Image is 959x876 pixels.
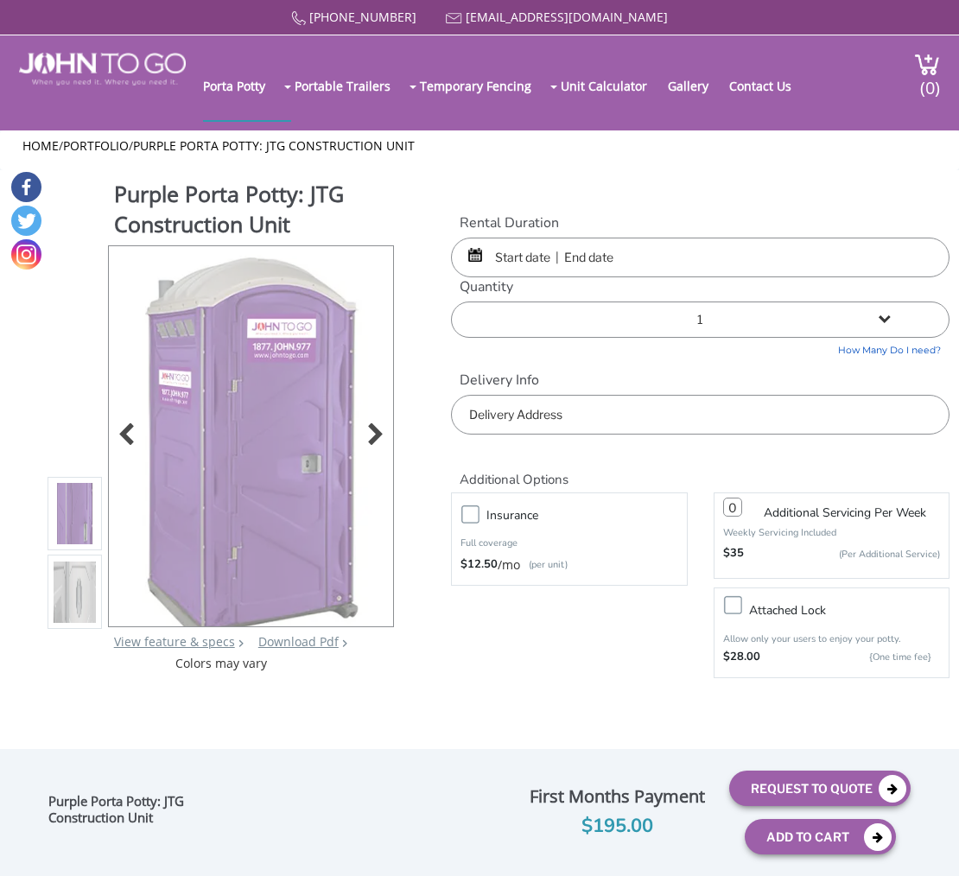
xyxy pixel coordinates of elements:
[460,556,677,574] div: /mo
[63,137,129,154] a: Portfolio
[11,172,41,202] a: Facebook
[203,51,283,120] a: Porta Potty
[451,238,949,277] input: Start date | End date
[48,655,395,672] div: Colors may vary
[133,137,415,154] a: Purple Porta Potty: JTG Construction Unit
[11,239,41,270] a: Instagram
[561,51,664,120] a: Unit Calculator
[22,137,59,154] a: Home
[723,649,760,666] strong: $28.00
[520,556,568,574] p: (per unit)
[114,179,395,244] h1: Purple Porta Potty: JTG Construction Unit
[238,639,244,647] img: right arrow icon
[446,13,462,24] img: Mail
[451,395,949,435] input: Delivery Address
[518,811,716,841] div: $195.00
[920,62,941,99] span: (0)
[54,393,96,800] img: Product
[130,246,372,653] img: Product
[295,51,408,120] a: Portable Trailers
[258,633,339,650] a: Download Pdf
[22,137,937,155] ul: / /
[723,633,940,644] p: Allow only your users to enjoy your potty.
[19,53,186,86] img: JOHN to go
[451,371,949,390] label: Delivery Info
[486,505,695,526] h3: Insurance
[914,53,940,76] img: cart a
[11,206,41,236] a: Twitter
[769,649,931,666] p: {One time fee}
[466,9,668,25] a: [EMAIL_ADDRESS][DOMAIN_NAME]
[729,771,911,806] button: Request To Quote
[114,633,235,650] a: View feature & specs
[451,213,949,233] label: Rental Duration
[723,545,744,562] strong: $35
[744,548,940,561] p: (Per Additional Service)
[420,51,549,120] a: Temporary Fencing
[309,9,416,25] a: [PHONE_NUMBER]
[723,526,940,539] p: Weekly Servicing Included
[451,277,949,297] label: Quantity
[764,507,926,519] h3: Additional Servicing Per Week
[451,452,949,489] h2: Additional Options
[518,782,716,811] div: First Months Payment
[749,600,957,621] h3: Attached lock
[291,11,306,26] img: Call
[723,498,742,517] input: 0
[729,51,809,120] a: Contact Us
[745,819,896,854] button: Add To Cart
[54,314,96,721] img: Product
[460,556,498,574] strong: $12.50
[48,793,239,833] div: Purple Porta Potty: JTG Construction Unit
[342,639,347,647] img: chevron.png
[460,535,677,552] p: Full coverage
[668,51,726,120] a: Gallery
[451,338,949,358] a: How Many Do I need?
